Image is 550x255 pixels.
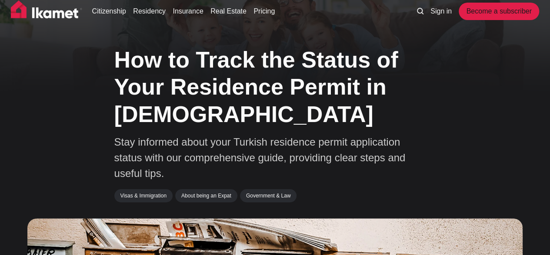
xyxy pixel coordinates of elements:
a: Real Estate [210,6,247,17]
a: About being an Expat [175,189,237,202]
a: Government & Law [240,189,297,202]
h1: How to Track the Status of Your Residence Permit in [DEMOGRAPHIC_DATA] [114,46,436,128]
a: Visas & Immigration [114,189,173,202]
a: Residency [133,6,166,17]
a: Sign in [430,6,452,17]
a: Pricing [253,6,275,17]
a: Citizenship [92,6,126,17]
a: Insurance [173,6,203,17]
a: Become a subscriber [459,3,539,20]
img: Ikamet home [11,0,82,22]
p: Stay informed about your Turkish residence permit application status with our comprehensive guide... [114,134,419,181]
